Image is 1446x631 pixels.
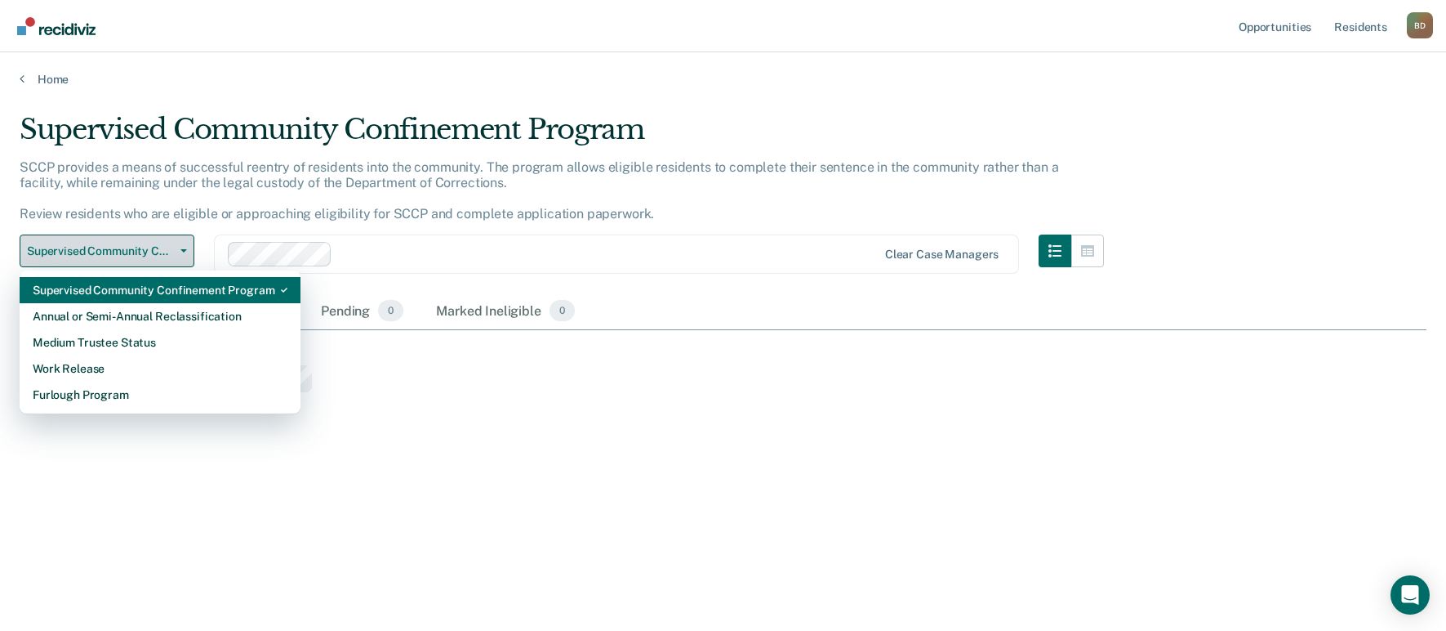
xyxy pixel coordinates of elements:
[549,300,575,321] span: 0
[33,382,287,408] div: Furlough Program
[20,159,1058,222] p: SCCP provides a means of successful reentry of residents into the community. The program allows e...
[33,356,287,382] div: Work Release
[1407,12,1433,38] button: Profile dropdown button
[885,248,999,262] div: Clear case managers
[318,293,407,329] div: Pending0
[20,72,1426,87] a: Home
[33,303,287,329] div: Annual or Semi-Annual Reclassification
[1407,12,1433,38] div: B D
[433,293,578,329] div: Marked Ineligible0
[27,244,174,258] span: Supervised Community Confinement Program
[378,300,403,321] span: 0
[20,343,1251,409] div: CaseloadOpportunityCell-109043
[17,17,96,35] img: Recidiviz
[1390,575,1430,615] div: Open Intercom Messenger
[20,235,194,267] button: Supervised Community Confinement Program
[33,329,287,356] div: Medium Trustee Status
[20,113,1104,159] div: Supervised Community Confinement Program
[33,277,287,303] div: Supervised Community Confinement Program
